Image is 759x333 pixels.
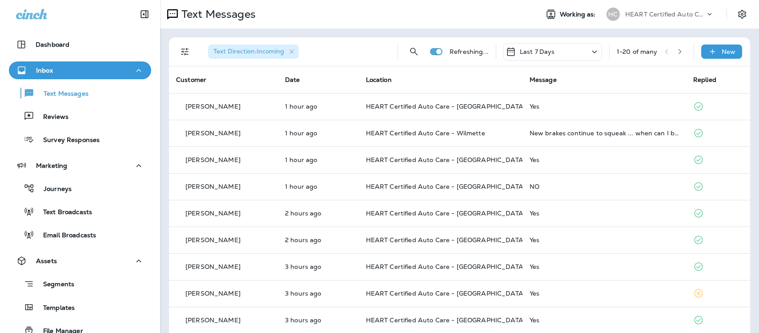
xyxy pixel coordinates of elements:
p: HEART Certified Auto Care [625,11,705,18]
div: HC [606,8,620,21]
p: [PERSON_NAME] [185,317,241,324]
div: NO [530,183,679,190]
p: Templates [34,304,75,313]
button: Segments [9,274,151,293]
p: Assets [36,257,57,264]
p: Aug 12, 2025 10:52 AM [285,103,352,110]
p: Text Messages [178,8,256,21]
span: HEART Certified Auto Care - [GEOGRAPHIC_DATA] [366,102,526,110]
p: Aug 12, 2025 09:40 AM [285,236,352,244]
p: [PERSON_NAME] [185,130,241,137]
div: Text Direction:Incoming [208,45,299,59]
button: Journeys [9,179,151,198]
div: Yes [530,290,679,297]
p: New [722,48,735,55]
p: Inbox [36,67,53,74]
p: Aug 12, 2025 09:23 AM [285,263,352,270]
button: Collapse Sidebar [132,5,157,23]
button: Inbox [9,61,151,79]
button: Text Messages [9,84,151,102]
button: Survey Responses [9,130,151,149]
button: Marketing [9,157,151,175]
span: Message [530,76,557,84]
p: Aug 12, 2025 09:47 AM [285,210,352,217]
p: Marketing [36,162,67,169]
p: Text Messages [35,90,88,98]
p: Aug 12, 2025 10:40 AM [285,183,352,190]
button: Filters [176,43,194,61]
p: Journeys [35,185,72,194]
p: Aug 12, 2025 09:22 AM [285,317,352,324]
button: Templates [9,298,151,317]
p: Aug 12, 2025 09:23 AM [285,290,352,297]
button: Search Messages [405,43,423,61]
span: Text Direction : Incoming [213,47,284,55]
button: Reviews [9,107,151,126]
p: Survey Responses [34,136,100,145]
div: New brakes continue to squeak ... when can I bring in the Atlas? [530,130,679,137]
div: 1 - 20 of many [617,48,658,55]
span: Customer [176,76,206,84]
p: [PERSON_NAME] [185,210,241,217]
p: Reviews [34,113,68,122]
span: Working as: [560,11,598,18]
span: HEART Certified Auto Care - [GEOGRAPHIC_DATA] [366,316,526,324]
div: Yes [530,103,679,110]
div: Yes [530,236,679,244]
div: Yes [530,210,679,217]
p: Email Broadcasts [34,231,96,240]
span: HEART Certified Auto Care - [GEOGRAPHIC_DATA] [366,263,526,271]
span: HEART Certified Auto Care - [GEOGRAPHIC_DATA] [366,209,526,217]
div: Yes [530,317,679,324]
span: Date [285,76,300,84]
span: HEART Certified Auto Care - [GEOGRAPHIC_DATA] [366,183,526,191]
p: Last 7 Days [520,48,555,55]
p: [PERSON_NAME] [185,290,241,297]
span: HEART Certified Auto Care - [GEOGRAPHIC_DATA] [366,236,526,244]
p: [PERSON_NAME] [185,236,241,244]
p: Text Broadcasts [34,208,92,217]
p: Aug 12, 2025 10:49 AM [285,156,352,163]
p: [PERSON_NAME] [185,156,241,163]
span: Replied [693,76,716,84]
span: Location [366,76,392,84]
div: Yes [530,156,679,163]
p: Refreshing... [450,48,489,55]
button: Text Broadcasts [9,202,151,221]
p: [PERSON_NAME] [185,263,241,270]
p: Segments [34,280,74,289]
button: Assets [9,252,151,270]
p: [PERSON_NAME] [185,183,241,190]
span: HEART Certified Auto Care - [GEOGRAPHIC_DATA] [366,289,526,297]
span: HEART Certified Auto Care - Wilmette [366,129,485,137]
p: Aug 12, 2025 10:50 AM [285,130,352,137]
p: [PERSON_NAME] [185,103,241,110]
button: Dashboard [9,36,151,53]
span: HEART Certified Auto Care - [GEOGRAPHIC_DATA] [366,156,526,164]
button: Settings [734,6,750,22]
div: Yes [530,263,679,270]
button: Email Broadcasts [9,225,151,244]
p: Dashboard [36,41,69,48]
